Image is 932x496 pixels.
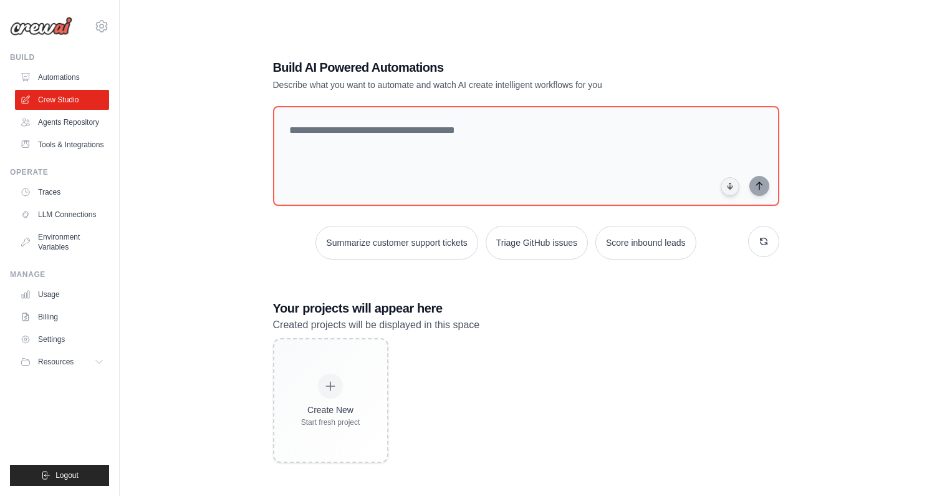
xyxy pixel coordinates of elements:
button: Summarize customer support tickets [315,226,478,260]
a: Automations [15,67,109,87]
h3: Your projects will appear here [273,299,779,317]
button: Logout [10,465,109,486]
p: Created projects will be displayed in this space [273,317,779,333]
a: Billing [15,307,109,327]
a: Agents Repository [15,112,109,132]
a: Tools & Integrations [15,135,109,155]
a: Settings [15,329,109,349]
a: Traces [15,182,109,202]
img: Logo [10,17,72,36]
span: Logout [55,470,79,480]
button: Get new suggestions [748,226,779,257]
span: Resources [38,357,74,367]
div: Build [10,52,109,62]
button: Click to speak your automation idea [721,177,739,196]
div: Start fresh project [301,417,360,427]
a: Usage [15,284,109,304]
button: Score inbound leads [595,226,696,260]
a: Crew Studio [15,90,109,110]
a: Environment Variables [15,227,109,257]
button: Resources [15,352,109,372]
h1: Build AI Powered Automations [273,59,692,76]
p: Describe what you want to automate and watch AI create intelligent workflows for you [273,79,692,91]
div: Operate [10,167,109,177]
button: Triage GitHub issues [486,226,588,260]
div: Create New [301,404,360,416]
a: LLM Connections [15,205,109,225]
div: Manage [10,270,109,280]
